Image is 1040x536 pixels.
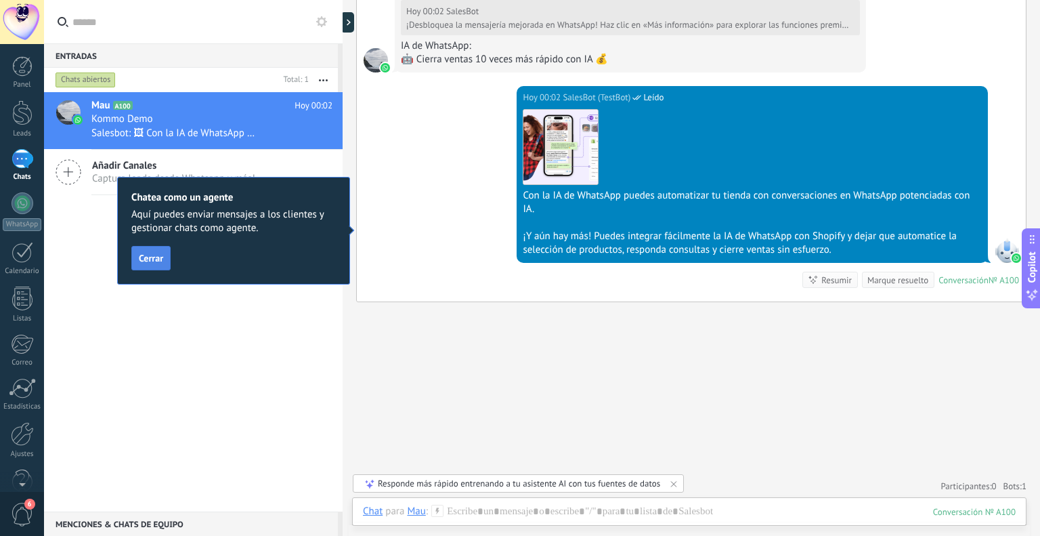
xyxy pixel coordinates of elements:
[401,39,860,53] div: IA de WhatsApp:
[44,43,338,68] div: Entradas
[1025,251,1039,283] span: Copilot
[406,20,851,30] div: ¡Desbloquea la mensajería mejorada en WhatsApp! Haz clic en «Más información» para explorar las f...
[91,112,153,126] span: Kommo Demo
[295,99,332,112] span: Hoy 00:02
[401,53,860,66] div: 🤖 Cierra ventas 10 veces más rápido con IA 💰
[3,403,42,411] div: Estadísticas
[73,115,83,125] img: icon
[995,239,1019,263] span: SalesBot
[3,218,41,231] div: WhatsApp
[91,127,258,140] span: Salesbot: 🖼 Con la IA de WhatsApp puedes automatizar tu tienda con conversaciones en WhatsApp pot...
[1012,253,1021,263] img: waba.svg
[3,173,42,182] div: Chats
[278,73,309,87] div: Total: 1
[523,230,982,257] div: ¡Y aún hay más! Puedes integrar fácilmente la IA de WhatsApp con Shopify y dejar que automatice l...
[113,101,133,110] span: A100
[933,506,1016,518] div: 100
[643,91,664,104] span: Leído
[563,91,630,104] span: SalesBot (TestBot)
[364,48,388,73] span: Mau
[426,505,428,518] span: :
[92,172,255,185] span: Captura leads desde Whatsapp y más!
[3,450,42,459] div: Ajustes
[56,72,116,88] div: Chats abiertos
[3,129,42,138] div: Leads
[341,12,354,33] div: Mostrar
[867,274,928,287] div: Marque resuelto
[24,499,35,510] span: 6
[139,253,163,263] span: Cerrar
[44,512,338,536] div: Menciones & Chats de equipo
[131,191,336,204] h2: Chatea como un agente
[406,6,446,17] div: Hoy 00:02
[3,81,42,89] div: Panel
[1003,480,1026,492] span: Bots:
[940,480,996,492] a: Participantes:0
[989,274,1019,286] div: № A100
[523,189,982,216] div: Con la IA de WhatsApp puedes automatizar tu tienda con conversaciones en WhatsApp potenciadas con...
[131,246,171,270] button: Cerrar
[992,480,997,492] span: 0
[523,110,598,184] img: 5950be40-e39a-4596-ad49-d2c1f11cd06c
[1022,480,1026,492] span: 1
[523,91,563,104] div: Hoy 00:02
[309,68,338,92] button: Más
[446,5,479,17] span: SalesBot
[91,99,110,112] span: Mau
[3,314,42,323] div: Listas
[821,274,852,287] div: Resumir
[131,208,336,235] span: Aquí puedes enviar mensajes a los clientes y gestionar chats como agente.
[44,92,343,149] a: avatariconMauA100Hoy 00:02Kommo DemoSalesbot: 🖼 Con la IA de WhatsApp puedes automatizar tu tiend...
[938,274,989,286] div: Conversación
[385,505,404,518] span: para
[3,267,42,276] div: Calendario
[3,358,42,367] div: Correo
[407,505,425,517] div: Mau
[381,63,390,73] img: waba.svg
[378,478,660,489] div: Responde más rápido entrenando a tu asistente AI con tus fuentes de datos
[92,159,255,172] span: Añadir Canales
